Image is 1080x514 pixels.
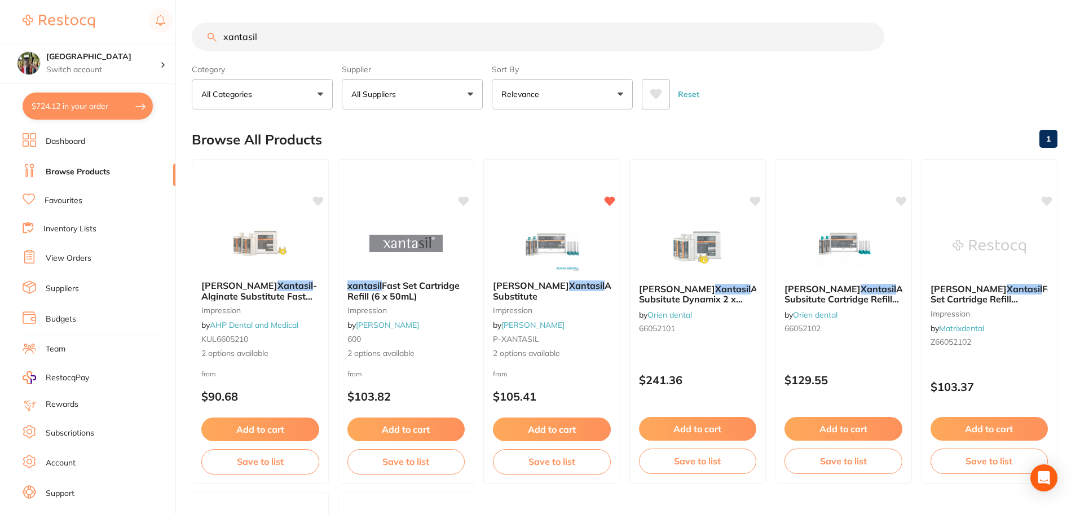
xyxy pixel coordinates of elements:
[201,306,319,315] small: impression
[342,79,483,109] button: All Suppliers
[201,418,319,441] button: Add to cart
[493,306,611,315] small: impression
[46,488,74,499] a: Support
[493,334,539,344] span: P-XANTASIL
[23,371,36,384] img: RestocqPay
[192,132,322,148] h2: Browse All Products
[784,310,837,320] span: by
[939,323,984,333] a: Matrixdental
[501,320,565,330] a: [PERSON_NAME]
[369,215,443,271] img: xantasil Fast Set Cartridge Refill (6 x 50mL)
[675,79,703,109] button: Reset
[793,310,837,320] a: Orien dental
[46,399,78,410] a: Rewards
[861,283,896,295] em: Xantasil
[647,310,692,320] a: Orien dental
[493,280,569,291] span: [PERSON_NAME]
[46,136,85,147] a: Dashboard
[201,89,257,100] p: All Categories
[201,280,317,312] span: - Alginate Substitute Fast Set
[46,344,65,355] a: Team
[931,283,1007,295] span: [PERSON_NAME]
[192,79,333,109] button: All Categories
[931,449,1048,473] button: Save to list
[493,348,611,359] span: 2 options available
[23,371,89,384] a: RestocqPay
[784,283,933,315] span: Alginate Subsitute Cartridge Refill Fast Set 6 x 50ml
[45,195,82,207] a: Favourites
[569,280,605,291] em: Xantasil
[639,417,757,441] button: Add to cart
[493,449,611,474] button: Save to list
[23,93,153,120] button: $724.12 in your order
[347,348,465,359] span: 2 options available
[46,428,94,439] a: Subscriptions
[931,380,1048,393] p: $103.37
[46,314,76,325] a: Budgets
[493,370,508,378] span: from
[356,320,419,330] a: [PERSON_NAME]
[931,309,1048,318] small: impression
[201,449,319,474] button: Save to list
[342,64,483,74] label: Supplier
[639,449,757,473] button: Save to list
[192,23,884,51] input: Search Products
[46,372,89,384] span: RestocqPay
[639,323,675,333] span: 66052101
[201,320,298,330] span: by
[46,51,160,63] h4: Wanneroo Dental Centre
[639,284,757,305] b: Kulzer Xantasil Alginate Subsitute Dynamix 2 x 380ml
[931,323,984,333] span: by
[347,280,382,291] em: xantasil
[43,223,96,235] a: Inventory Lists
[347,449,465,474] button: Save to list
[201,390,319,403] p: $90.68
[46,253,91,264] a: View Orders
[784,284,902,305] b: Kulzer Xantasil Alginate Subsitute Cartridge Refill Fast Set 6 x 50ml
[347,390,465,403] p: $103.82
[277,280,313,291] em: Xantasil
[493,390,611,403] p: $105.41
[639,310,692,320] span: by
[192,64,333,74] label: Category
[1007,283,1042,295] em: Xantasil
[715,283,751,295] em: Xantasil
[493,280,611,301] b: Kulzer Xantasil Alginate Substitute
[493,280,641,301] span: Alginate Substitute
[515,215,588,271] img: Kulzer Xantasil Alginate Substitute
[223,215,297,271] img: Kulzer Xantasil - Alginate Substitute Fast Set
[1030,464,1057,491] div: Open Intercom Messenger
[23,15,95,28] img: Restocq Logo
[493,320,565,330] span: by
[784,417,902,441] button: Add to cart
[784,323,821,333] span: 66052102
[931,283,1061,326] span: Fast Set Cartridge Refill (6x50ml) Alginate Substitute
[501,89,544,100] p: Relevance
[201,348,319,359] span: 2 options available
[201,280,319,301] b: Kulzer Xantasil - Alginate Substitute Fast Set
[931,337,971,347] span: Z66052102
[639,283,715,295] span: [PERSON_NAME]
[347,306,465,315] small: impression
[492,64,633,74] label: Sort By
[1039,128,1057,150] a: 1
[493,418,611,441] button: Add to cart
[639,283,787,315] span: Alginate Subsitute Dynamix 2 x 380ml
[784,449,902,473] button: Save to list
[351,89,400,100] p: All Suppliers
[347,280,465,301] b: xantasil Fast Set Cartridge Refill (6 x 50mL)
[46,166,110,178] a: Browse Products
[46,64,160,76] p: Switch account
[347,334,361,344] span: 600
[347,320,419,330] span: by
[347,370,362,378] span: from
[492,79,633,109] button: Relevance
[201,334,248,344] span: KUL6605210
[347,280,460,301] span: Fast Set Cartridge Refill (6 x 50mL)
[347,418,465,441] button: Add to cart
[953,218,1026,275] img: Kulzer Xantasil Fast Set Cartridge Refill (6x50ml) Alginate Substitute
[210,320,298,330] a: AHP Dental and Medical
[806,218,880,275] img: Kulzer Xantasil Alginate Subsitute Cartridge Refill Fast Set 6 x 50ml
[23,8,95,34] a: Restocq Logo
[46,458,76,469] a: Account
